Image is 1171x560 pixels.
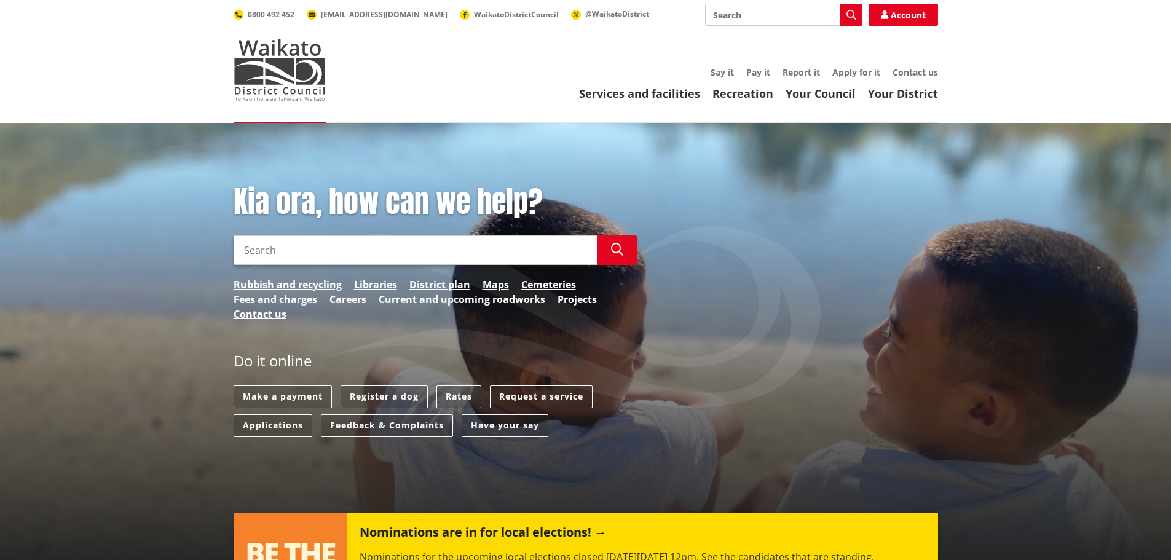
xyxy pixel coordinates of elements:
[558,292,597,307] a: Projects
[711,66,734,78] a: Say it
[460,9,559,20] a: WaikatoDistrictCouncil
[585,9,649,19] span: @WaikatoDistrict
[248,9,294,20] span: 0800 492 452
[234,385,332,408] a: Make a payment
[379,292,545,307] a: Current and upcoming roadworks
[409,277,470,292] a: District plan
[462,414,548,437] a: Have your say
[234,39,326,101] img: Waikato District Council - Te Kaunihera aa Takiwaa o Waikato
[321,414,453,437] a: Feedback & Complaints
[234,235,597,265] input: Search input
[321,9,448,20] span: [EMAIL_ADDRESS][DOMAIN_NAME]
[234,292,317,307] a: Fees and charges
[483,277,509,292] a: Maps
[521,277,576,292] a: Cemeteries
[490,385,593,408] a: Request a service
[832,66,880,78] a: Apply for it
[712,86,773,101] a: Recreation
[746,66,770,78] a: Pay it
[786,86,856,101] a: Your Council
[234,184,637,220] h1: Kia ora, how can we help?
[571,9,649,19] a: @WaikatoDistrict
[705,4,862,26] input: Search input
[341,385,428,408] a: Register a dog
[868,86,938,101] a: Your District
[474,9,559,20] span: WaikatoDistrictCouncil
[354,277,397,292] a: Libraries
[234,307,286,321] a: Contact us
[436,385,481,408] a: Rates
[360,525,606,543] h2: Nominations are in for local elections!
[234,9,294,20] a: 0800 492 452
[329,292,366,307] a: Careers
[869,4,938,26] a: Account
[234,352,312,374] h2: Do it online
[234,414,312,437] a: Applications
[579,86,700,101] a: Services and facilities
[234,277,342,292] a: Rubbish and recycling
[893,66,938,78] a: Contact us
[783,66,820,78] a: Report it
[307,9,448,20] a: [EMAIL_ADDRESS][DOMAIN_NAME]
